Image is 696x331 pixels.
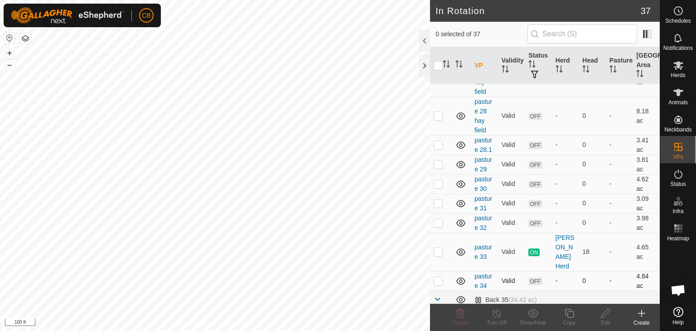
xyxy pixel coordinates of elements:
span: CB [142,11,150,20]
a: pasture 32 [474,214,492,231]
span: (34.42 ac) [508,296,537,303]
th: Status [525,47,552,84]
td: 4.84 ac [633,271,660,291]
td: 0 [579,135,606,155]
td: - [606,97,633,135]
td: 0 [579,174,606,194]
td: Valid [498,174,525,194]
div: [PERSON_NAME] Herd [556,233,575,271]
button: + [4,48,15,58]
a: Contact Us [224,319,251,327]
span: OFF [528,141,542,149]
a: pasture 34 [474,273,492,289]
th: Herd [552,47,579,84]
td: 0 [579,194,606,213]
span: OFF [528,180,542,188]
div: Create [623,319,660,327]
td: 3.09 ac [633,194,660,213]
div: - [556,111,575,121]
p-sorticon: Activate to sort [636,71,643,78]
td: - [606,174,633,194]
div: Edit [587,319,623,327]
span: ON [528,248,539,256]
span: Heatmap [667,236,689,241]
a: Privacy Policy [179,319,213,327]
div: Back 35 [474,296,537,304]
span: OFF [528,112,542,120]
span: 0 selected of 37 [435,29,527,39]
td: 18 [579,233,606,271]
th: [GEOGRAPHIC_DATA] Area [633,47,660,84]
a: pasture 29 [474,156,492,173]
a: Help [660,303,696,329]
td: - [606,271,633,291]
th: Pasture [606,47,633,84]
td: Valid [498,233,525,271]
td: 3.98 ac [633,213,660,233]
div: - [556,140,575,150]
td: - [606,194,633,213]
a: pasture 30 [474,175,492,192]
button: Reset Map [4,33,15,44]
td: 4.65 ac [633,233,660,271]
td: 0 [579,155,606,174]
div: Show/Hide [515,319,551,327]
p-sorticon: Activate to sort [502,67,509,74]
span: Notifications [663,45,693,51]
div: Turn Off [478,319,515,327]
td: - [606,213,633,233]
td: Valid [498,213,525,233]
td: - [606,155,633,174]
span: Schedules [665,18,691,24]
p-sorticon: Activate to sort [455,62,463,69]
img: Gallagher Logo [11,7,124,24]
a: pasture 33 [474,243,492,260]
td: 0 [579,213,606,233]
p-sorticon: Activate to sort [609,67,617,74]
span: Help [672,320,684,325]
a: pasture 31 [474,195,492,212]
span: Infra [672,209,683,214]
span: OFF [528,200,542,208]
span: 37 [641,4,651,18]
td: Valid [498,271,525,291]
span: Delete [453,320,469,326]
span: OFF [528,277,542,285]
span: VPs [673,154,683,160]
button: – [4,59,15,70]
a: pasture 28 hay field [474,98,492,134]
td: 3.41 ac [633,135,660,155]
th: VP [471,47,498,84]
a: pasture 28.1 [474,136,492,153]
h2: In Rotation [435,5,641,16]
p-sorticon: Activate to sort [528,62,536,69]
td: 0 [579,271,606,291]
div: Copy [551,319,587,327]
button: Map Layers [20,33,31,44]
td: Valid [498,155,525,174]
td: 8.18 ac [633,97,660,135]
td: - [606,233,633,271]
th: Head [579,47,606,84]
th: Validity [498,47,525,84]
a: pasture 27 hay field [474,59,492,95]
div: - [556,276,575,286]
span: Animals [668,100,688,105]
div: - [556,199,575,208]
span: OFF [528,161,542,169]
td: 4.62 ac [633,174,660,194]
td: 0 [579,97,606,135]
td: 3.81 ac [633,155,660,174]
div: Open chat [665,277,692,304]
div: - [556,218,575,228]
span: Neckbands [664,127,691,132]
div: - [556,160,575,169]
td: Valid [498,97,525,135]
td: - [606,135,633,155]
span: OFF [528,219,542,227]
div: - [556,179,575,189]
p-sorticon: Activate to sort [443,62,450,69]
td: Valid [498,194,525,213]
td: Valid [498,135,525,155]
p-sorticon: Activate to sort [556,67,563,74]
